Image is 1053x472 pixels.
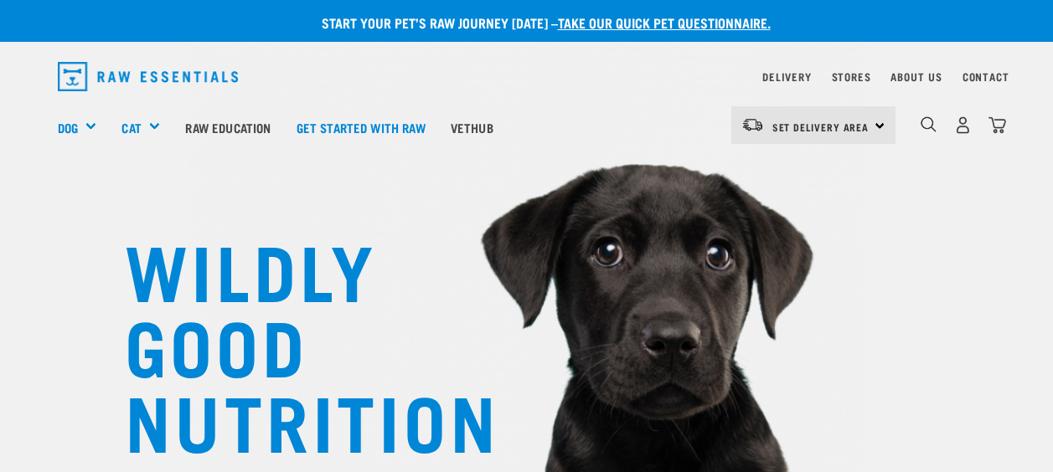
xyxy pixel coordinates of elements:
img: home-icon-1@2x.png [921,116,937,132]
h1: WILDLY GOOD NUTRITION [125,230,460,456]
a: Dog [58,118,78,137]
a: take our quick pet questionnaire. [558,18,771,26]
img: home-icon@2x.png [988,116,1006,134]
a: Stores [832,74,871,80]
a: Get started with Raw [284,94,438,161]
img: van-moving.png [741,117,764,132]
a: Vethub [438,94,506,161]
img: user.png [954,116,972,134]
a: Cat [121,118,141,137]
nav: dropdown navigation [44,55,1009,98]
a: Raw Education [173,94,283,161]
img: Raw Essentials Logo [58,62,239,91]
a: About Us [890,74,942,80]
a: Contact [963,74,1009,80]
span: Set Delivery Area [772,124,870,130]
a: Delivery [762,74,811,80]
